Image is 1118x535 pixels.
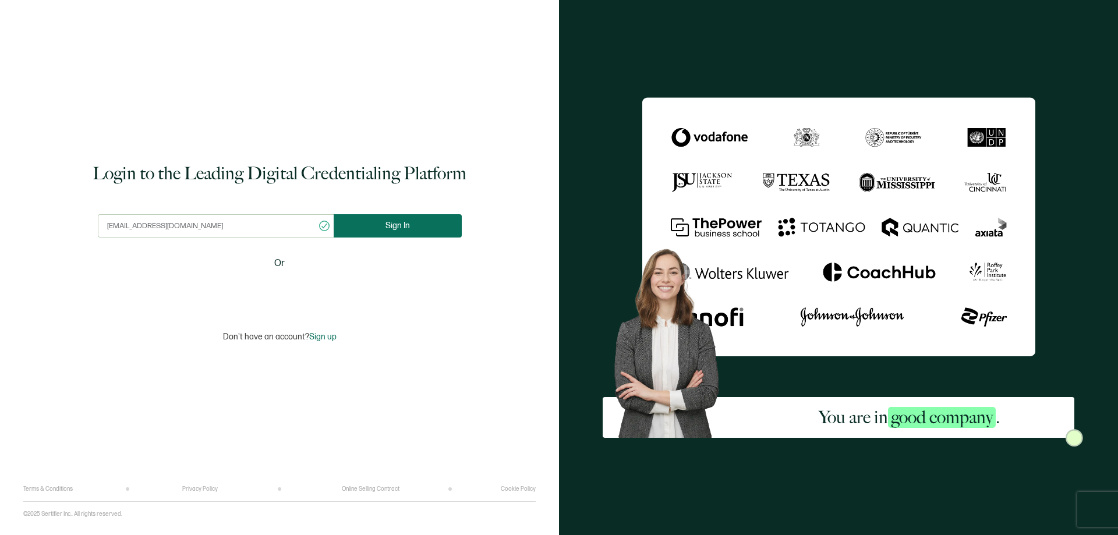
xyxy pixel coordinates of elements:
iframe: Botón de Acceder con Google [207,278,352,304]
p: ©2025 Sertifier Inc.. All rights reserved. [23,511,122,518]
img: Sertifier Login - You are in <span class="strong-h">good company</span>. Hero [603,239,744,438]
h2: You are in . [819,406,1000,429]
img: Sertifier Login [1066,429,1083,447]
span: good company [888,407,996,428]
input: Enter your work email address [98,214,334,238]
a: Privacy Policy [182,486,218,493]
span: Sign In [385,221,410,230]
a: Online Selling Contract [342,486,399,493]
a: Terms & Conditions [23,486,73,493]
span: Or [274,256,285,271]
button: Sign In [334,214,462,238]
ion-icon: checkmark circle outline [318,219,331,232]
p: Don't have an account? [223,332,337,342]
span: Sign up [309,332,337,342]
h1: Login to the Leading Digital Credentialing Platform [93,162,466,185]
img: Sertifier Login - You are in <span class="strong-h">good company</span>. [642,97,1035,356]
a: Cookie Policy [501,486,536,493]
